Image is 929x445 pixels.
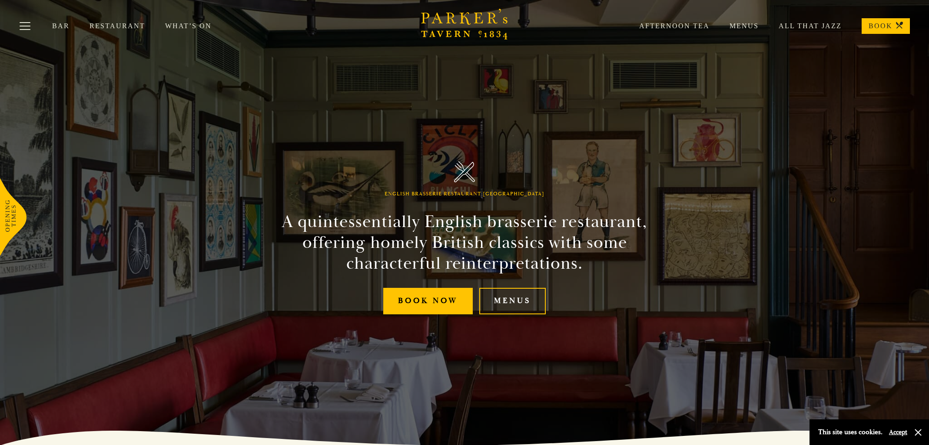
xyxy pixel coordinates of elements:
button: Close and accept [914,428,922,437]
a: Book Now [383,288,473,314]
h2: A quintessentially English brasserie restaurant, offering homely British classics with some chara... [266,211,663,274]
a: Menus [479,288,546,314]
button: Accept [889,428,907,436]
p: This site uses cookies. [818,426,883,438]
h1: English Brasserie Restaurant [GEOGRAPHIC_DATA] [385,191,544,197]
img: Parker's Tavern Brasserie Cambridge [454,161,475,182]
